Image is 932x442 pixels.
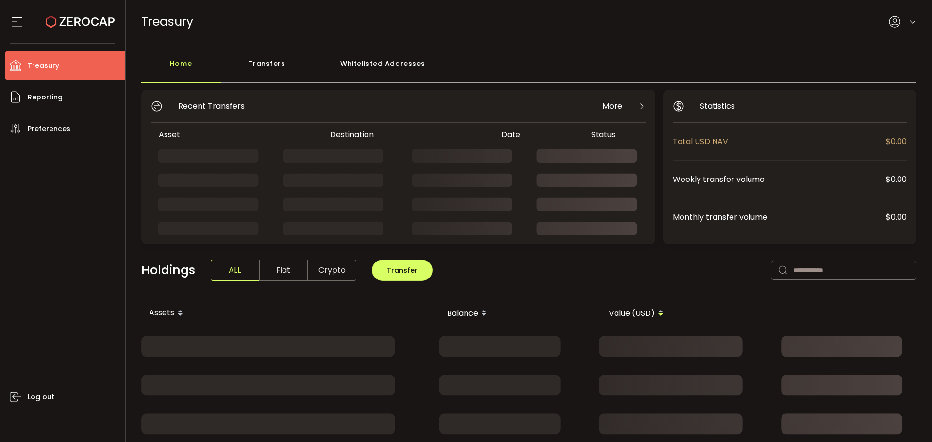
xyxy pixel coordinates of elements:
span: ALL [211,260,259,281]
span: Weekly transfer volume [673,173,886,185]
span: Holdings [141,261,195,279]
div: Value (USD) [495,305,671,322]
span: Fiat [259,260,308,281]
span: More [602,100,622,112]
span: Reporting [28,90,63,104]
span: Monthly transfer volume [673,211,886,223]
span: Statistics [700,100,735,112]
div: Destination [322,129,494,140]
div: Balance [318,305,495,322]
span: $0.00 [886,135,907,147]
div: Home [141,54,221,83]
span: Treasury [141,13,193,30]
span: Recent Transfers [178,100,245,112]
span: Total USD NAV [673,135,886,147]
div: Asset [151,129,322,140]
span: Treasury [28,59,59,73]
div: Whitelisted Addresses [313,54,453,83]
div: Transfers [221,54,313,83]
span: $0.00 [886,211,907,223]
span: Transfer [387,265,417,275]
div: Status [583,129,644,140]
span: Log out [28,390,54,404]
button: Transfer [372,260,433,281]
span: $0.00 [886,173,907,185]
div: Date [494,129,583,140]
span: Preferences [28,122,70,136]
div: Assets [141,305,318,322]
span: Crypto [308,260,356,281]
